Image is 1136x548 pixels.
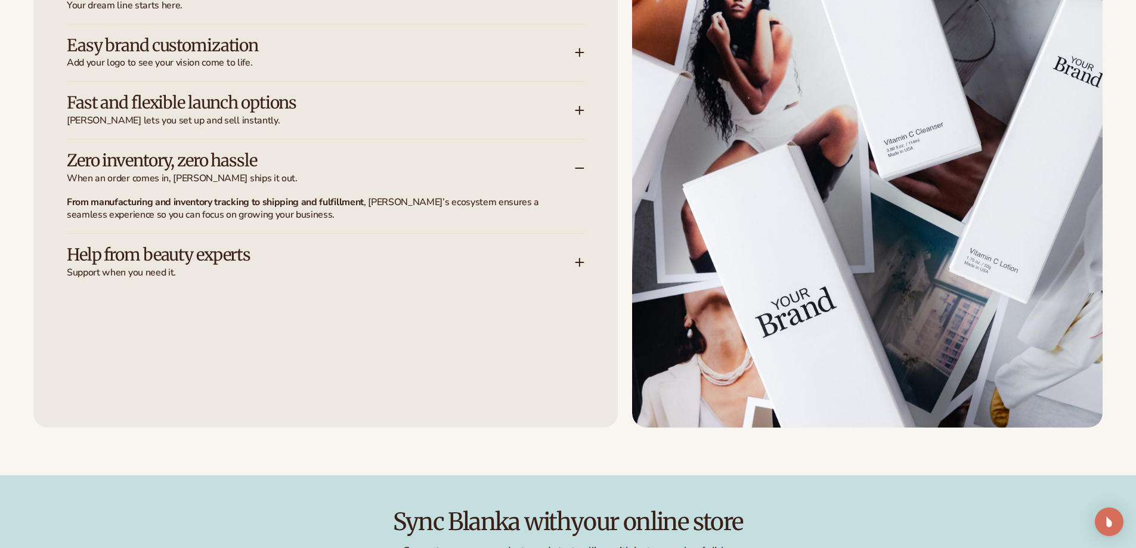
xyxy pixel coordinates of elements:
[1095,507,1123,536] div: Open Intercom Messenger
[67,94,539,112] h3: Fast and flexible launch options
[67,36,539,55] h3: Easy brand customization
[67,196,570,221] p: , [PERSON_NAME]’s ecosystem ensures a seamless experience so you can focus on growing your business.
[67,172,575,185] span: When an order comes in, [PERSON_NAME] ships it out.
[67,57,575,69] span: Add your logo to see your vision come to life.
[67,267,575,279] span: Support when you need it.
[67,196,364,209] strong: From manufacturing and inventory tracking to shipping and fulfillment
[67,114,575,127] span: [PERSON_NAME] lets you set up and sell instantly.
[67,246,539,264] h3: Help from beauty experts
[67,151,539,170] h3: Zero inventory, zero hassle
[33,509,1103,535] h2: Sync Blanka with your online store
